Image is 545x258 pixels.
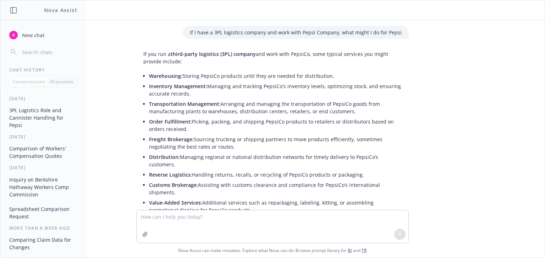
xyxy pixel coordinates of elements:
button: Inquiry on Berkshire Hathaway Workers Comp Commission [6,174,80,200]
li: Handling returns, recalls, or recycling of PepsiCo products or packaging. [149,170,402,180]
div: Chat History [1,67,86,73]
span: Value-Added Services: [149,199,202,206]
div: More than a week ago [1,225,86,231]
button: Spreadsheet Comparison Request [6,203,80,222]
button: Comparison of Workers' Compensation Quotes [6,143,80,162]
span: Nova Assist can make mistakes. Explore what Nova can do: Browse prompt library for and [3,243,542,258]
span: Order Fulfillment: [149,118,192,125]
li: Managing regional or national distribution networks for timely delivery to PepsiCo’s customers. [149,152,402,170]
li: Storing PepsiCo products until they are needed for distribution. [149,71,402,81]
button: 3PL Logistics Role and Cannister Handling for Pepsi [6,104,80,131]
div: [DATE] [1,165,86,171]
span: Inventory Management: [149,83,207,90]
li: Sourcing trucking or shipping partners to move products efficiently, sometimes negotiating the be... [149,134,402,152]
input: Search chats [21,47,77,57]
span: Transportation Management: [149,101,221,107]
div: [DATE] [1,96,86,102]
a: TR [362,247,367,253]
li: Picking, packing, and shipping PepsiCo products to retailers or distributors based on orders rece... [149,116,402,134]
p: If you run a and work with PepsiCo, some typical services you might provide include: [143,50,402,65]
span: Reverse Logistics: [149,171,192,178]
li: Assisting with customs clearance and compliance for PepsiCo’s international shipments. [149,180,402,197]
p: Current account [13,79,45,85]
li: Additional services such as repackaging, labeling, kitting, or assembling promotional displays fo... [149,197,402,215]
p: All accounts [50,79,73,85]
li: Arranging and managing the transportation of PepsiCo goods from manufacturing plants to warehouse... [149,99,402,116]
button: Comparing Claim Data for Changes [6,234,80,253]
h1: Nova Assist [44,6,77,14]
span: Distribution: [149,154,180,160]
span: Freight Brokerage: [149,136,194,143]
p: If I have a 3PL logistics company and work with Pepsi Company, what might I do for Pepsi [190,29,402,36]
span: third-party logistics (3PL) company [171,51,256,57]
div: [DATE] [1,134,86,140]
span: Warehousing: [149,73,182,79]
span: Customs Brokerage: [149,182,198,188]
a: BI [348,247,352,253]
li: Managing and tracking PepsiCo's inventory levels, optimizing stock, and ensuring accurate records. [149,81,402,99]
button: New chat [6,29,80,41]
span: New chat [21,31,45,39]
